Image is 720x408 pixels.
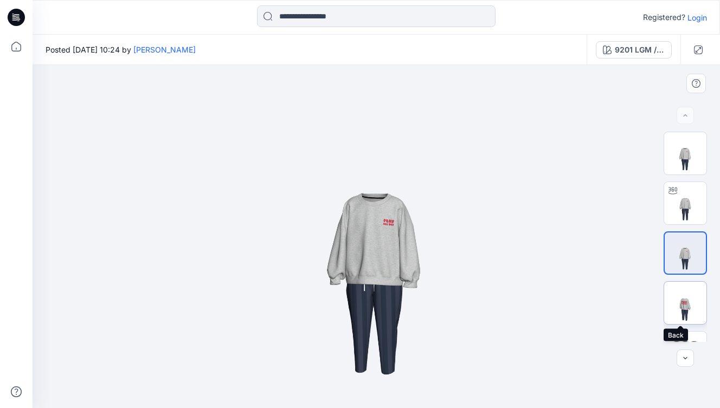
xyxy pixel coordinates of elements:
[664,182,706,224] img: Turntable
[133,45,196,54] a: [PERSON_NAME]
[665,232,706,274] img: Front
[205,65,548,408] img: eyJhbGciOiJIUzI1NiIsImtpZCI6IjAiLCJzbHQiOiJzZXMiLCJ0eXAiOiJKV1QifQ.eyJkYXRhIjp7InR5cGUiOiJzdG9yYW...
[596,41,672,59] button: 9201 LGM / 2170-LS (25MM x 25MM)
[687,12,707,23] p: Login
[46,44,196,55] span: Posted [DATE] 10:24 by
[664,340,706,365] img: All colorways
[615,44,665,56] div: 9201 LGM / 2170-LS (25MM x 25MM)
[664,282,706,324] img: Back
[664,132,706,174] img: Preview
[643,11,685,24] p: Registered?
